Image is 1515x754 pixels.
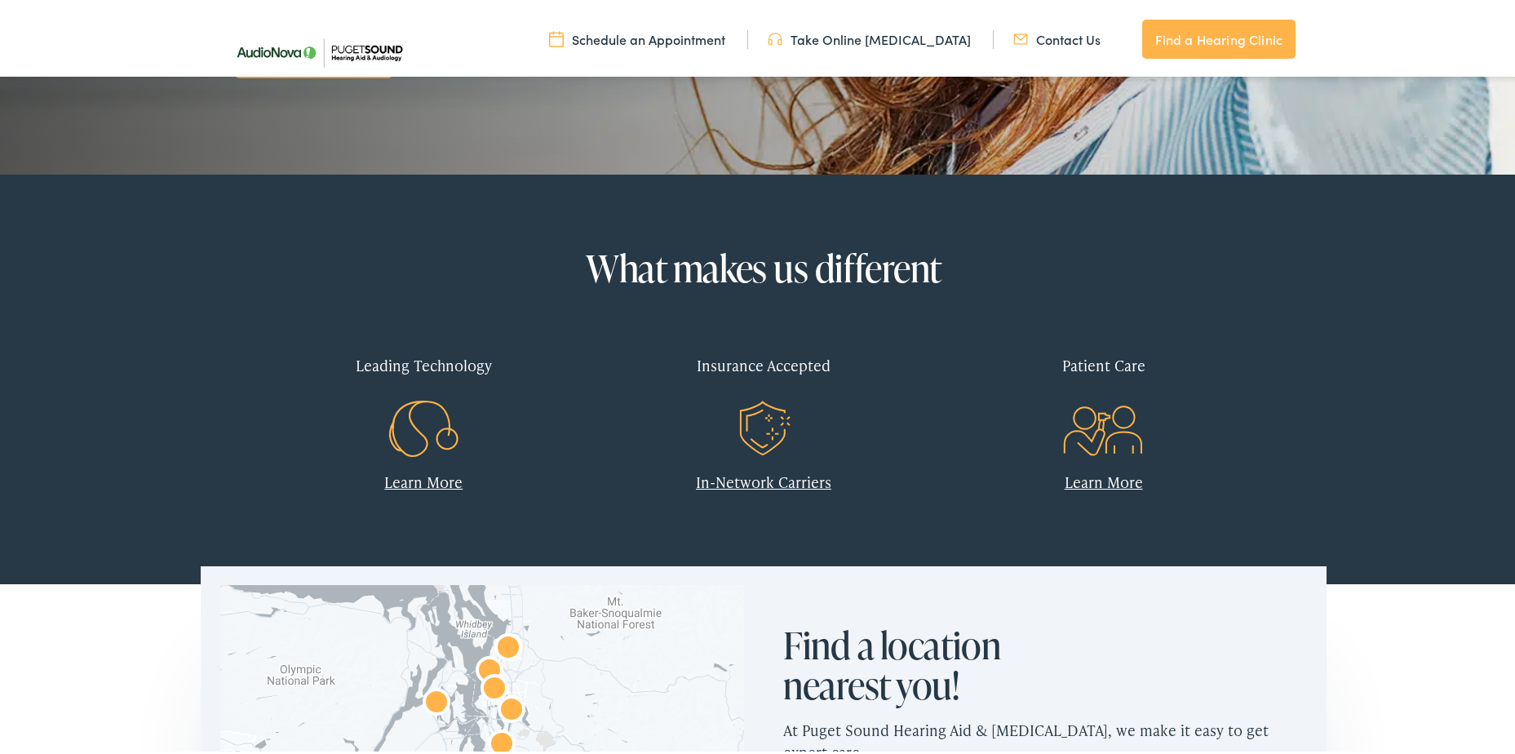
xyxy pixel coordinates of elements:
img: utility icon [1013,27,1028,45]
h2: What makes us different [266,245,1261,286]
div: Patient Care [946,338,1261,386]
a: Find a Hearing Clinic [1142,16,1296,55]
img: utility icon [768,27,782,45]
div: AudioNova [470,650,509,689]
h2: Find a location nearest you! [783,622,1044,703]
div: AudioNova [475,668,514,707]
div: Leading Technology [266,338,582,386]
a: Schedule an Appointment [549,27,725,45]
a: Insurance Accepted [606,338,922,435]
div: Puget Sound Hearing Aid &#038; Audiology by AudioNova [489,627,528,666]
a: Contact Us [1013,27,1101,45]
a: Learn More [1065,468,1143,489]
a: Learn More [384,468,463,489]
a: Patient Care [946,338,1261,435]
div: AudioNova [492,689,531,728]
a: Leading Technology [266,338,582,435]
div: AudioNova [417,681,456,721]
a: Take Online [MEDICAL_DATA] [768,27,971,45]
a: In-Network Carriers [696,468,831,489]
img: utility icon [549,27,564,45]
div: Insurance Accepted [606,338,922,386]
